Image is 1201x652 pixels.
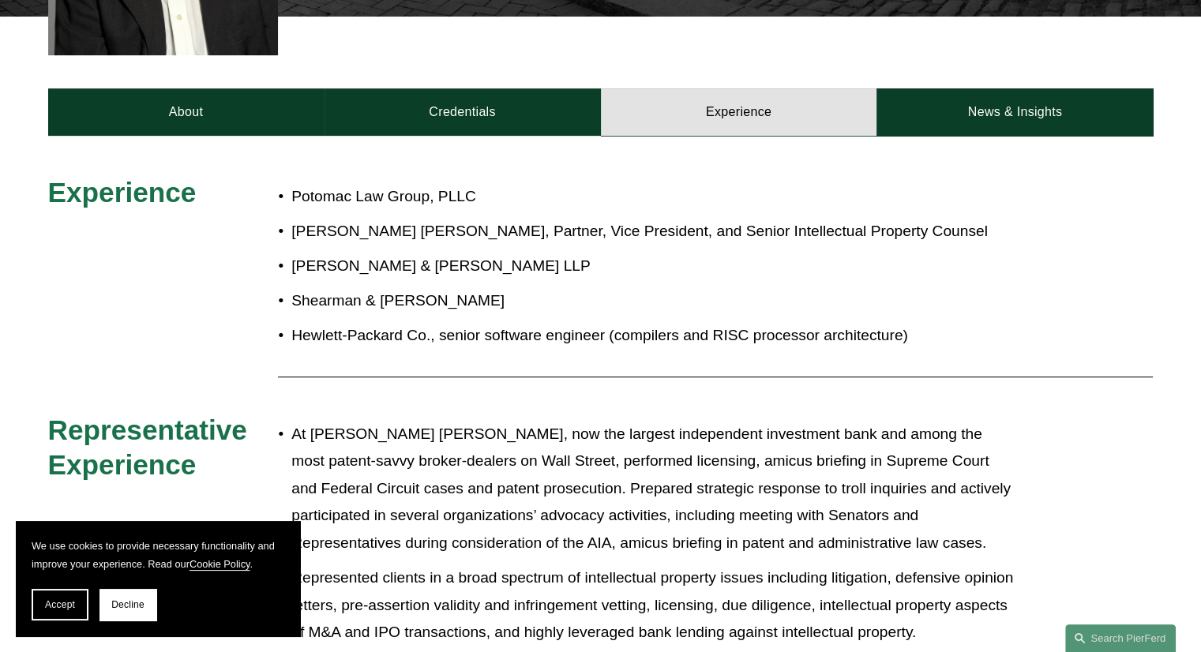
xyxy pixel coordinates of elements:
a: About [48,88,325,136]
span: Accept [45,599,75,610]
span: Experience [48,177,197,208]
p: [PERSON_NAME] & [PERSON_NAME] LLP [291,253,1015,280]
p: Shearman & [PERSON_NAME] [291,287,1015,315]
section: Cookie banner [16,521,300,636]
a: Search this site [1065,624,1176,652]
p: At [PERSON_NAME] [PERSON_NAME], now the largest independent investment bank and among the most pa... [291,421,1015,557]
span: Representative Experience [48,414,255,480]
p: We use cookies to provide necessary functionality and improve your experience. Read our . [32,537,284,573]
p: Hewlett-Packard Co., senior software engineer (compilers and RISC processor architecture) [291,322,1015,350]
a: News & Insights [876,88,1153,136]
button: Decline [99,589,156,620]
p: Potomac Law Group, PLLC [291,183,1015,211]
p: [PERSON_NAME] [PERSON_NAME], Partner, Vice President, and Senior Intellectual Property Counsel [291,218,1015,245]
a: Cookie Policy [190,558,250,570]
button: Accept [32,589,88,620]
a: Experience [601,88,877,136]
p: Represented clients in a broad spectrum of intellectual property issues including litigation, def... [291,564,1015,646]
a: Credentials [325,88,601,136]
span: Decline [111,599,144,610]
